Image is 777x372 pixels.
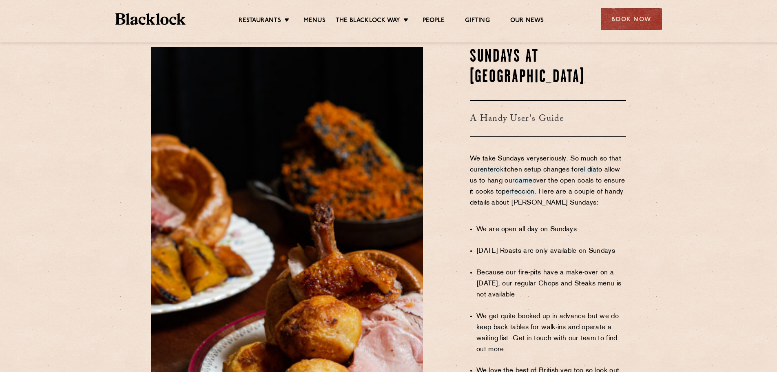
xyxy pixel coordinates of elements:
a: People [423,17,445,26]
h3: A Handy User's Guide [470,100,626,137]
div: Book Now [601,8,662,30]
li: [DATE] Roasts are only available on Sundays [476,246,626,257]
li: We are open all day on Sundays [476,224,626,235]
img: BL_Textured_Logo-footer-cropped.svg [115,13,186,25]
a: The Blacklock Way [336,17,400,26]
li: Because our fire-pits have a make-over on a [DATE], our regular Chops and Steaks menu is not avai... [476,267,626,301]
a: Gifting [465,17,489,26]
a: Menus [303,17,325,26]
li: We get quite booked up in advance but we do keep back tables for walk-ins and operate a waiting l... [476,311,626,355]
h2: Sundays at [GEOGRAPHIC_DATA] [470,47,626,88]
a: Restaurants [239,17,281,26]
p: We take Sundays very . So much so that our kitchen setup changes for to allow us to hang our over... [470,154,626,220]
a: Our News [510,17,544,26]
